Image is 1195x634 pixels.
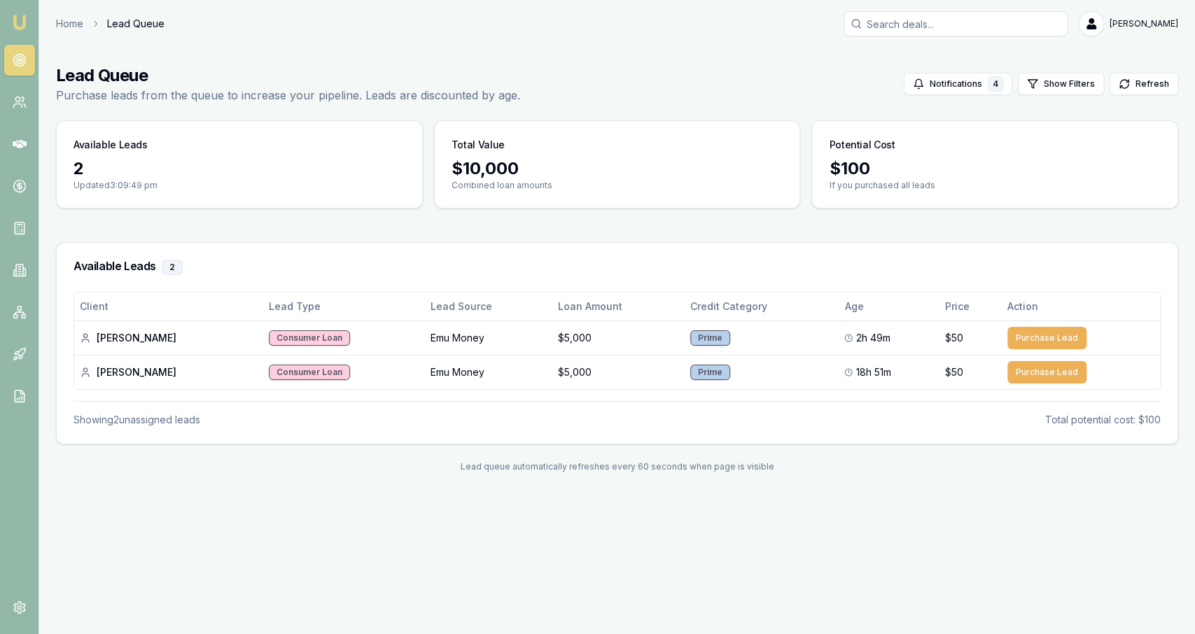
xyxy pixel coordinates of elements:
img: emu-icon-u.png [11,14,28,31]
a: Home [56,17,83,31]
div: Showing 2 unassigned lead s [74,413,200,427]
th: Price [939,293,1002,320]
button: Purchase Lead [1007,327,1086,349]
h3: Total Value [452,138,505,152]
div: $ 100 [829,157,1161,180]
th: Loan Amount [552,293,685,320]
h1: Lead Queue [56,64,520,87]
h3: Available Leads [74,260,1161,275]
span: Lead Queue [107,17,165,31]
div: $ 10,000 [452,157,783,180]
div: 4 [988,76,1003,92]
h3: Potential Cost [829,138,895,152]
span: 2h 49m [855,331,890,345]
button: Purchase Lead [1007,361,1086,383]
h3: Available Leads [74,138,148,152]
span: $50 [945,331,963,345]
input: Search deals [844,11,1068,36]
nav: breadcrumb [56,17,165,31]
div: 2 [74,157,405,180]
td: Emu Money [425,320,552,355]
div: [PERSON_NAME] [80,331,258,345]
button: Notifications4 [904,73,1012,95]
span: 18h 51m [855,365,890,379]
button: Refresh [1110,73,1178,95]
th: Lead Type [263,293,425,320]
span: $50 [945,365,963,379]
th: Lead Source [425,293,552,320]
th: Action [1002,293,1160,320]
th: Age [839,293,939,320]
p: Purchase leads from the queue to increase your pipeline. Leads are discounted by age. [56,87,520,104]
p: If you purchased all leads [829,180,1161,191]
div: Total potential cost: $100 [1045,413,1161,427]
p: Updated 3:09:49 pm [74,180,405,191]
button: Show Filters [1018,73,1104,95]
div: Consumer Loan [269,330,350,346]
div: Prime [690,330,730,346]
div: Prime [690,365,730,380]
th: Credit Category [685,293,839,320]
td: $5,000 [552,320,685,355]
span: [PERSON_NAME] [1110,18,1178,29]
div: Consumer Loan [269,365,350,380]
th: Client [74,293,263,320]
div: Lead queue automatically refreshes every 60 seconds when page is visible [56,461,1178,472]
div: [PERSON_NAME] [80,365,258,379]
td: $5,000 [552,355,685,389]
div: 2 [162,260,183,275]
p: Combined loan amounts [452,180,783,191]
td: Emu Money [425,355,552,389]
